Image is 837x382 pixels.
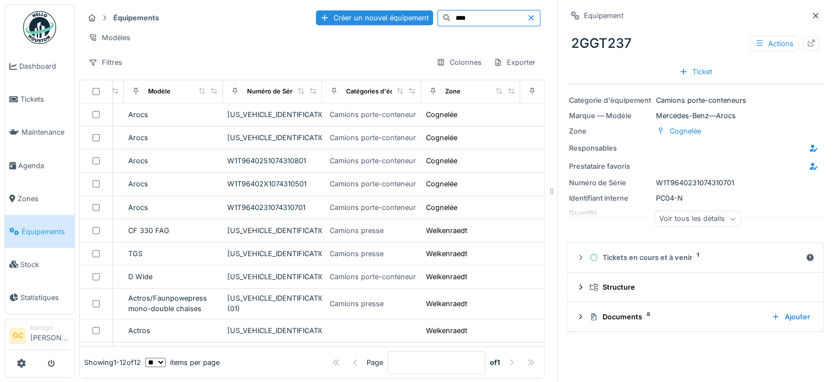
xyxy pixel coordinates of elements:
[426,225,467,236] div: Welkenraedt
[20,94,70,104] span: Tickets
[128,272,218,282] div: D Wide
[569,95,652,106] div: Catégorie d'équipement
[128,225,218,236] div: CF 330 FAG
[431,54,486,70] div: Colonnes
[330,109,420,120] div: Camions porte-conteneurs
[5,215,74,248] a: Équipements
[330,179,420,189] div: Camions porte-conteneurs
[670,126,701,136] div: Cognelée
[330,248,384,259] div: Camions presse
[5,83,74,116] a: Tickets
[572,277,819,297] summary: Structure
[18,160,70,171] span: Agenda
[5,116,74,149] a: Maintenance
[247,87,298,96] div: Numéro de Série
[569,110,652,121] div: Marque — Modèle
[128,293,218,314] div: Actros/Faunpowepress mono-double chaises
[489,54,540,70] div: Exporter
[128,109,218,120] div: Arocs
[569,178,822,188] div: W1T9640231074310701
[426,132,457,143] div: Cognelée
[20,259,70,270] span: Stock
[426,248,467,259] div: Welkenraedt
[426,179,457,189] div: Cognelée
[654,211,741,227] div: Voir tous les détails
[21,127,70,137] span: Maintenance
[30,324,70,347] li: [PERSON_NAME]
[330,132,420,143] div: Camions porte-conteneurs
[445,87,461,96] div: Zone
[426,325,467,336] div: Welkenraedt
[227,325,318,336] div: [US_VEHICLE_IDENTIFICATION_NUMBER]-01
[426,202,457,213] div: Cognelée
[569,193,822,203] div: PC04-N
[426,156,457,166] div: Cognelée
[584,10,623,21] div: Équipement
[128,202,218,213] div: Arocs
[572,247,819,268] summary: Tickets en cours et à venir1
[330,225,384,236] div: Camions presse
[569,143,652,153] div: Responsables
[316,10,433,25] div: Créer un nouvel équipement
[227,225,318,236] div: [US_VEHICLE_IDENTIFICATION_NUMBER]-01
[426,272,467,282] div: Welkenraedt
[23,11,56,44] img: Badge_color-CXgf-gQk.svg
[30,324,70,332] div: Manager
[330,156,420,166] div: Camions porte-conteneurs
[128,156,218,166] div: Arocs
[767,309,814,324] div: Ajouter
[5,149,74,182] a: Agenda
[5,281,74,314] a: Statistiques
[148,87,171,96] div: Modèle
[5,50,74,83] a: Dashboard
[227,109,318,120] div: [US_VEHICLE_IDENTIFICATION_NUMBER]
[572,307,819,327] summary: Documents8Ajouter
[227,293,318,314] div: [US_VEHICLE_IDENTIFICATION_NUMBER](01)
[19,61,70,71] span: Dashboard
[18,193,70,204] span: Zones
[330,298,384,309] div: Camions presse
[227,179,318,189] div: W1T96402X1074310501
[569,161,652,171] div: Prestataire favoris
[128,132,218,143] div: Arocs
[227,272,318,282] div: [US_VEHICLE_IDENTIFICATION_NUMBER]-01
[567,29,824,58] div: 2GGT237
[366,357,383,368] div: Page
[109,13,163,23] strong: Équipements
[675,64,716,79] div: Ticket
[750,36,798,52] div: Actions
[569,110,822,121] div: Mercedes-Benz — Arocs
[5,182,74,215] a: Zones
[330,272,420,282] div: Camions porte-conteneurs
[145,357,220,368] div: items per page
[569,126,652,136] div: Zone
[128,248,218,259] div: TGS
[9,324,70,350] a: GC Manager[PERSON_NAME]
[426,109,457,120] div: Cognelée
[128,325,218,336] div: Actros
[227,132,318,143] div: [US_VEHICLE_IDENTIFICATION_NUMBER]
[21,226,70,237] span: Équipements
[227,156,318,166] div: W1T9640251074310801
[589,282,810,292] div: Structure
[84,357,141,368] div: Showing 1 - 12 of 12
[330,202,420,213] div: Camions porte-conteneurs
[5,248,74,281] a: Stock
[227,248,318,259] div: [US_VEHICLE_IDENTIFICATION_NUMBER]
[9,328,26,344] li: GC
[346,87,423,96] div: Catégories d'équipement
[128,179,218,189] div: Arocs
[569,178,652,188] div: Numéro de Série
[589,312,763,322] div: Documents
[569,193,652,203] div: Identifiant interne
[490,357,500,368] strong: of 1
[20,292,70,303] span: Statistiques
[84,54,127,70] div: Filtres
[84,30,135,46] div: Modèles
[589,252,801,263] div: Tickets en cours et à venir
[569,95,822,106] div: Camions porte-conteneurs
[426,298,467,309] div: Welkenraedt
[227,202,318,213] div: W1T9640231074310701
